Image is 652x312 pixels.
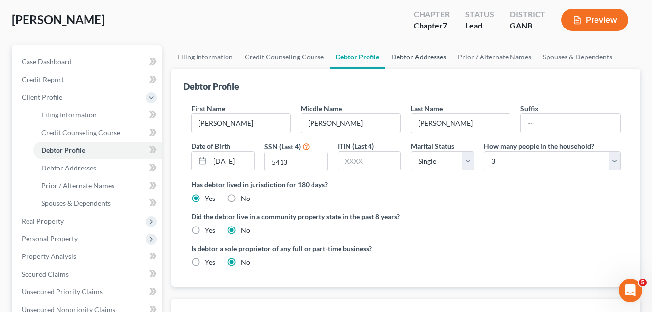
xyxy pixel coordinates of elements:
[33,142,162,159] a: Debtor Profile
[465,9,494,20] div: Status
[14,283,162,301] a: Unsecured Priority Claims
[301,103,342,113] label: Middle Name
[33,159,162,177] a: Debtor Addresses
[22,287,103,296] span: Unsecured Priority Claims
[33,124,162,142] a: Credit Counseling Course
[33,177,162,195] a: Prior / Alternate Names
[264,142,301,152] label: SSN (Last 4)
[338,152,400,170] input: XXXX
[411,103,443,113] label: Last Name
[191,211,621,222] label: Did the debtor live in a community property state in the past 8 years?
[241,194,250,203] label: No
[452,45,537,69] a: Prior / Alternate Names
[41,128,120,137] span: Credit Counseling Course
[14,71,162,88] a: Credit Report
[205,257,215,267] label: Yes
[14,248,162,265] a: Property Analysis
[639,279,647,286] span: 5
[338,141,374,151] label: ITIN (Last 4)
[301,114,400,133] input: M.I
[191,141,230,151] label: Date of Birth
[12,12,105,27] span: [PERSON_NAME]
[22,217,64,225] span: Real Property
[22,75,64,84] span: Credit Report
[205,226,215,235] label: Yes
[22,93,62,101] span: Client Profile
[265,152,327,171] input: XXXX
[205,194,215,203] label: Yes
[520,103,539,113] label: Suffix
[484,141,594,151] label: How many people in the household?
[41,199,111,207] span: Spouses & Dependents
[443,21,447,30] span: 7
[22,234,78,243] span: Personal Property
[33,106,162,124] a: Filing Information
[465,20,494,31] div: Lead
[41,164,96,172] span: Debtor Addresses
[191,243,401,254] label: Is debtor a sole proprietor of any full or part-time business?
[241,226,250,235] label: No
[192,114,291,133] input: --
[521,114,620,133] input: --
[210,152,254,170] input: MM/DD/YYYY
[22,57,72,66] span: Case Dashboard
[619,279,642,302] iframe: Intercom live chat
[385,45,452,69] a: Debtor Addresses
[537,45,618,69] a: Spouses & Dependents
[171,45,239,69] a: Filing Information
[41,146,85,154] span: Debtor Profile
[561,9,628,31] button: Preview
[414,20,450,31] div: Chapter
[411,114,510,133] input: --
[330,45,385,69] a: Debtor Profile
[22,270,69,278] span: Secured Claims
[241,257,250,267] label: No
[33,195,162,212] a: Spouses & Dependents
[510,9,545,20] div: District
[183,81,239,92] div: Debtor Profile
[14,53,162,71] a: Case Dashboard
[191,103,225,113] label: First Name
[239,45,330,69] a: Credit Counseling Course
[41,181,114,190] span: Prior / Alternate Names
[41,111,97,119] span: Filing Information
[22,252,76,260] span: Property Analysis
[510,20,545,31] div: GANB
[191,179,621,190] label: Has debtor lived in jurisdiction for 180 days?
[411,141,454,151] label: Marital Status
[414,9,450,20] div: Chapter
[14,265,162,283] a: Secured Claims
